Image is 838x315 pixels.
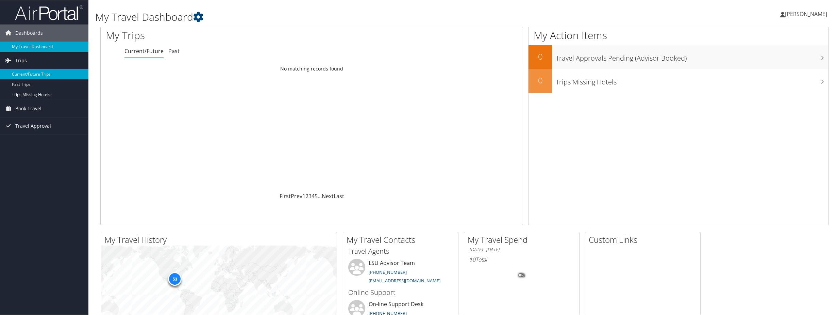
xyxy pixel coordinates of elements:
[318,192,322,200] span: …
[589,234,700,245] h2: Custom Links
[168,272,182,285] div: 53
[15,100,41,117] span: Book Travel
[529,50,552,62] h2: 0
[369,277,440,283] a: [EMAIL_ADDRESS][DOMAIN_NAME]
[124,47,164,54] a: Current/Future
[106,28,342,42] h1: My Trips
[15,52,27,69] span: Trips
[347,234,458,245] h2: My Travel Contacts
[556,74,828,86] h3: Trips Missing Hotels
[15,4,83,20] img: airportal-logo.png
[322,192,334,200] a: Next
[104,234,337,245] h2: My Travel History
[785,10,827,17] span: [PERSON_NAME]
[369,269,407,275] a: [PHONE_NUMBER]
[348,287,453,297] h3: Online Support
[469,255,574,263] h6: Total
[334,192,344,200] a: Last
[168,47,180,54] a: Past
[529,45,828,69] a: 0Travel Approvals Pending (Advisor Booked)
[556,50,828,63] h3: Travel Approvals Pending (Advisor Booked)
[529,74,552,86] h2: 0
[101,62,523,75] td: No matching records found
[280,192,291,200] a: First
[305,192,308,200] a: 2
[529,28,828,42] h1: My Action Items
[519,273,524,277] tspan: 0%
[469,246,574,253] h6: [DATE] - [DATE]
[15,24,43,41] span: Dashboards
[529,69,828,93] a: 0Trips Missing Hotels
[95,10,588,24] h1: My Travel Dashboard
[15,117,51,134] span: Travel Approval
[780,3,834,24] a: [PERSON_NAME]
[312,192,315,200] a: 4
[315,192,318,200] a: 5
[345,258,456,286] li: LSU Advisor Team
[291,192,302,200] a: Prev
[308,192,312,200] a: 3
[468,234,579,245] h2: My Travel Spend
[469,255,475,263] span: $0
[348,246,453,256] h3: Travel Agents
[302,192,305,200] a: 1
